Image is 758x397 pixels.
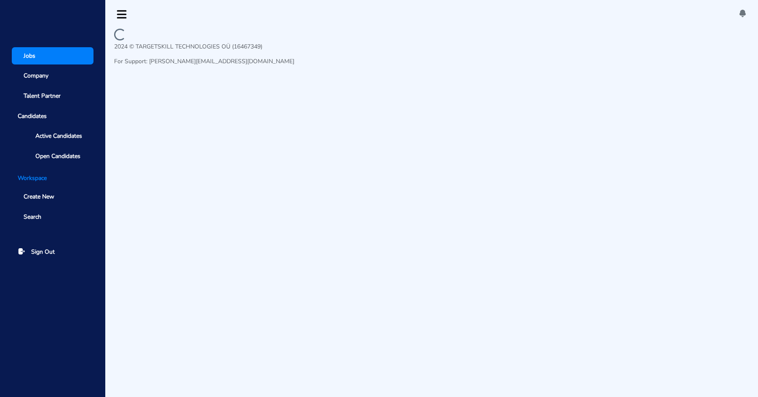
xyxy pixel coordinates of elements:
span: Sign Out [31,247,55,256]
span: Talent Partner [24,91,61,100]
span: Active Candidates [35,131,82,140]
span: Company [24,71,48,80]
span: Search [24,212,41,221]
span: Jobs [24,51,35,60]
span: Candidates [12,107,93,125]
p: For Support: [PERSON_NAME][EMAIL_ADDRESS][DOMAIN_NAME] [114,57,294,66]
li: Workspace [12,174,93,182]
a: Search [12,208,93,225]
p: 2024 © TARGETSKILL TECHNOLOGIES OÜ (16467349) [114,42,294,51]
span: Open Candidates [35,152,80,161]
a: Open Candidates [24,148,93,165]
a: Talent Partner [12,87,93,105]
span: Create New [24,192,54,201]
a: Active Candidates [24,127,93,145]
a: Create New [12,188,93,206]
a: Company [12,67,93,85]
a: Jobs [12,47,93,64]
